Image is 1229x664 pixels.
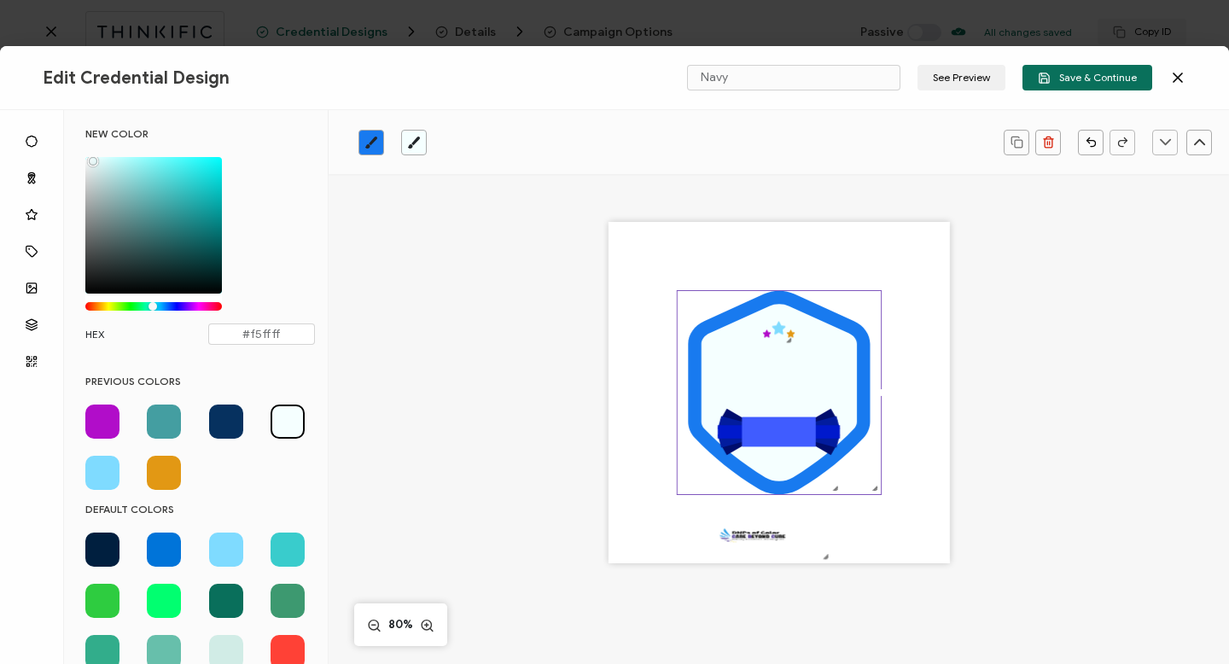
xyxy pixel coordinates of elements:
input: Name your certificate [687,65,900,90]
h6: PREVIOUS COLORS [85,375,315,387]
input: #000000 [208,323,315,345]
div: Chrome color picker [85,157,222,315]
button: Save & Continue [1022,65,1152,90]
ion-icon: brush [407,136,421,149]
ion-icon: brush [364,136,378,149]
iframe: Chat Widget [1144,582,1229,664]
span: Edit Credential Design [43,67,230,89]
h6: NEW COLOR [85,127,315,140]
button: See Preview [917,65,1005,90]
img: c005f11e-142f-4699-9087-c06deaf5a4c0.png [673,509,831,562]
h6: DEFAULT COLORS [85,503,315,515]
span: Save & Continue [1038,72,1137,84]
span: 80% [386,616,416,633]
span: HEX [85,327,105,342]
